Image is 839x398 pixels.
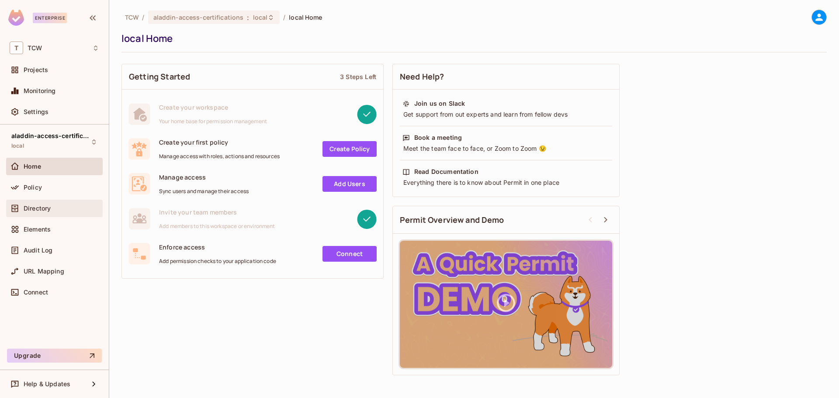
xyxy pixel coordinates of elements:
span: Add members to this workspace or environment [159,223,275,230]
div: Meet the team face to face, or Zoom to Zoom 😉 [402,144,610,153]
span: Home [24,163,42,170]
span: Audit Log [24,247,52,254]
span: Workspace: TCW [28,45,42,52]
div: local Home [121,32,822,45]
span: T [10,42,23,54]
span: Elements [24,226,51,233]
img: SReyMgAAAABJRU5ErkJggg== [8,10,24,26]
span: Directory [24,205,51,212]
span: Invite your team members [159,208,275,216]
span: Permit Overview and Demo [400,215,504,225]
div: Enterprise [33,13,67,23]
span: Your home base for permission management [159,118,267,125]
div: Get support from out experts and learn from fellow devs [402,110,610,119]
div: Book a meeting [414,133,462,142]
span: aladdin-access-certifications [153,13,244,21]
span: Policy [24,184,42,191]
span: the active workspace [125,13,139,21]
span: Need Help? [400,71,444,82]
div: 3 Steps Left [340,73,376,81]
span: Enforce access [159,243,276,251]
a: Create Policy [322,141,377,157]
span: Monitoring [24,87,56,94]
span: aladdin-access-certifications [11,132,90,139]
div: Everything there is to know about Permit in one place [402,178,610,187]
button: Upgrade [7,349,102,363]
span: Connect [24,289,48,296]
span: Manage access [159,173,249,181]
span: local [11,142,24,149]
span: local Home [289,13,322,21]
a: Connect [322,246,377,262]
span: Create your workspace [159,103,267,111]
li: / [142,13,144,21]
span: Sync users and manage their access [159,188,249,195]
span: local [253,13,268,21]
span: Manage access with roles, actions and resources [159,153,280,160]
div: Read Documentation [414,167,478,176]
span: Create your first policy [159,138,280,146]
span: URL Mapping [24,268,64,275]
div: Join us on Slack [414,99,465,108]
span: Projects [24,66,48,73]
span: Getting Started [129,71,190,82]
li: / [283,13,285,21]
span: Settings [24,108,49,115]
span: Help & Updates [24,381,70,388]
span: : [246,14,250,21]
a: Add Users [322,176,377,192]
span: Add permission checks to your application code [159,258,276,265]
